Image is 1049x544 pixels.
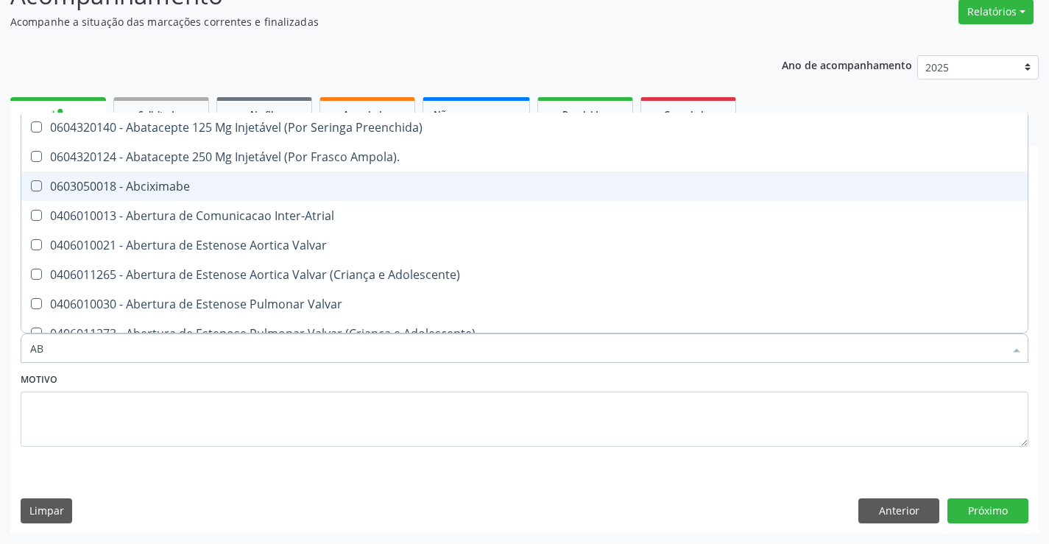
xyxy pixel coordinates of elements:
[21,369,57,392] label: Motivo
[947,498,1028,523] button: Próximo
[138,108,184,121] span: Solicitados
[30,333,1004,363] input: Buscar por procedimentos
[562,108,608,121] span: Resolvidos
[664,108,713,121] span: Cancelados
[782,55,912,74] p: Ano de acompanhamento
[343,108,392,121] span: Agendados
[10,14,730,29] p: Acompanhe a situação das marcações correntes e finalizadas
[250,108,278,121] span: Na fila
[858,498,939,523] button: Anterior
[50,106,66,122] div: person_add
[434,108,519,121] span: Não compareceram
